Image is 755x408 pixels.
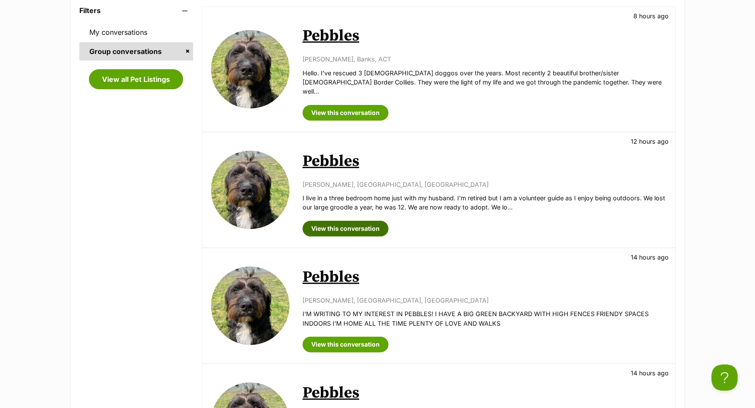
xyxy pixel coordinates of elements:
[303,383,359,403] a: Pebbles
[303,26,359,46] a: Pebbles
[303,296,667,305] p: [PERSON_NAME], [GEOGRAPHIC_DATA], [GEOGRAPHIC_DATA]
[303,152,359,171] a: Pebbles
[303,180,667,189] p: [PERSON_NAME], [GEOGRAPHIC_DATA], [GEOGRAPHIC_DATA]
[303,193,667,212] p: I live in a three bedroom home just with my husband. I'm retired but I am a volunteer guide as I ...
[211,30,289,108] img: Pebbles
[633,11,669,20] p: 8 hours ago
[79,7,193,14] header: Filters
[211,151,289,229] img: Pebbles
[79,23,193,41] a: My conversations
[79,42,193,61] a: Group conversations
[711,364,738,391] iframe: Help Scout Beacon - Open
[303,68,667,96] p: Hello. I’ve rescued 3 [DEMOGRAPHIC_DATA] doggos over the years. Most recently 2 beautiful brother...
[89,69,183,89] a: View all Pet Listings
[303,221,388,236] a: View this conversation
[631,137,669,146] p: 12 hours ago
[631,368,669,378] p: 14 hours ago
[211,266,289,345] img: Pebbles
[303,267,359,287] a: Pebbles
[631,253,669,262] p: 14 hours ago
[303,54,667,64] p: [PERSON_NAME], Banks, ACT
[303,309,667,328] p: I'M WRITING TO MY INTEREST IN PEBBLES! I HAVE A BIG GREEN BACKYARD WITH HIGH FENCES FRIENDY SPACE...
[303,105,388,121] a: View this conversation
[303,337,388,352] a: View this conversation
